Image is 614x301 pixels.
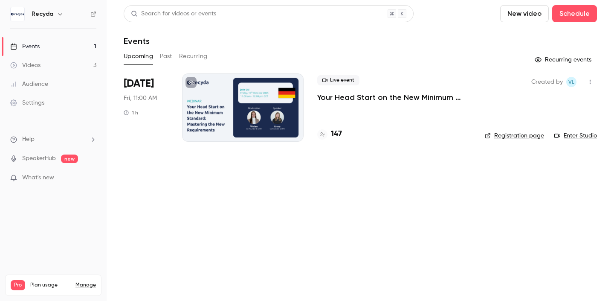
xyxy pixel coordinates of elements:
[22,173,54,182] span: What's new
[32,10,53,18] h6: Recyda
[10,80,48,88] div: Audience
[131,9,216,18] div: Search for videos or events
[10,42,40,51] div: Events
[30,282,70,289] span: Plan usage
[10,61,41,70] div: Videos
[568,77,574,87] span: VL
[22,154,56,163] a: SpeakerHub
[160,50,172,63] button: Past
[124,109,138,116] div: 1 h
[554,132,597,140] a: Enter Studio
[124,36,150,46] h1: Events
[331,129,342,140] h4: 147
[124,77,154,91] span: [DATE]
[124,50,153,63] button: Upcoming
[317,75,359,85] span: Live event
[11,280,25,290] span: Pro
[500,5,549,22] button: New video
[61,155,78,163] span: new
[75,282,96,289] a: Manage
[531,53,597,67] button: Recurring events
[317,92,471,102] a: Your Head Start on the New Minimum Standard: Mastering the New Requirements
[179,50,208,63] button: Recurring
[317,129,342,140] a: 147
[86,174,96,182] iframe: Noticeable Trigger
[566,77,576,87] span: Vivian Loftin
[485,132,544,140] a: Registration page
[10,135,96,144] li: help-dropdown-opener
[552,5,597,22] button: Schedule
[124,73,168,142] div: Oct 10 Fri, 11:00 AM (Europe/Berlin)
[124,94,157,102] span: Fri, 11:00 AM
[10,99,44,107] div: Settings
[531,77,563,87] span: Created by
[22,135,35,144] span: Help
[11,7,24,21] img: Recyda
